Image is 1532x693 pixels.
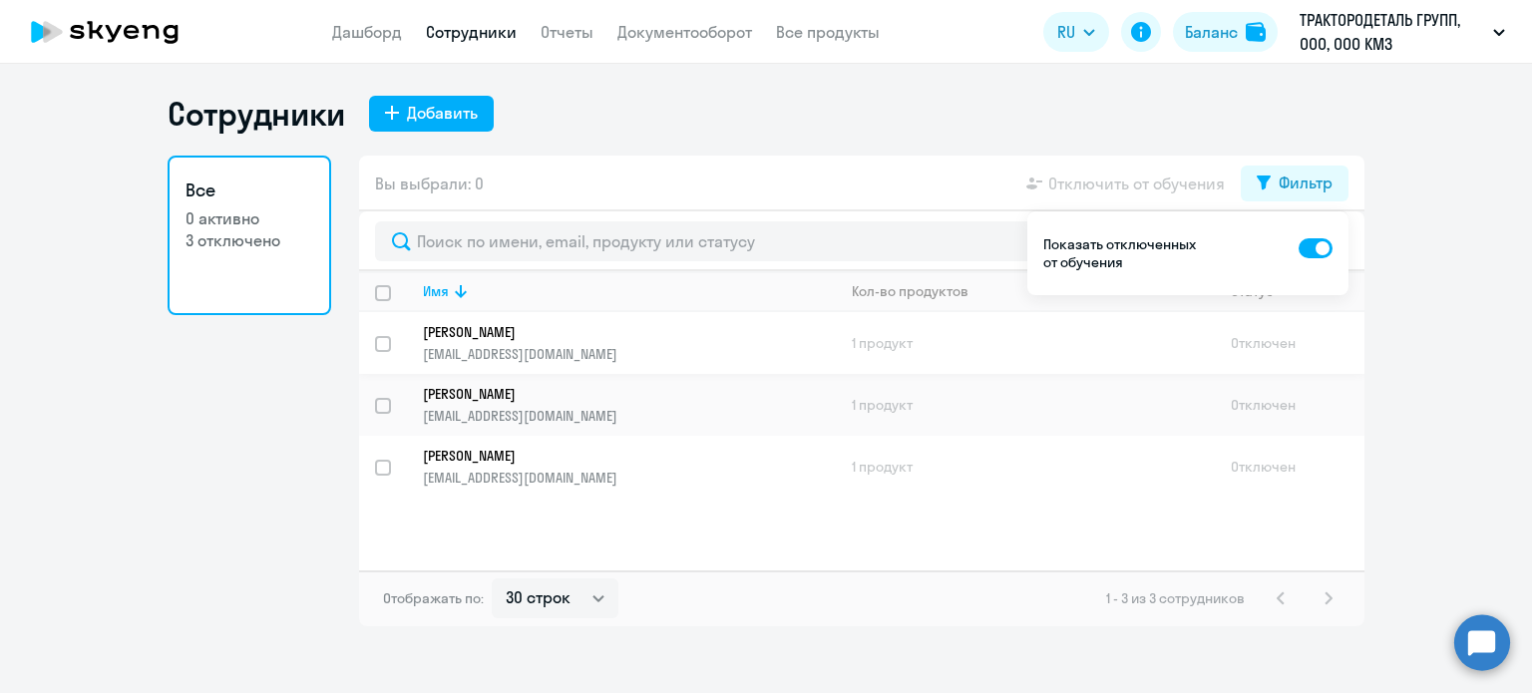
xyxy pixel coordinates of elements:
div: Добавить [407,101,478,125]
div: Имя [423,282,449,300]
p: ТРАКТОРОДЕТАЛЬ ГРУПП, ООО, ООО КМЗ [1300,8,1485,56]
button: Фильтр [1241,166,1348,201]
a: Сотрудники [426,22,517,42]
td: 1 продукт [836,374,1215,436]
p: Показать отключенных от обучения [1043,235,1201,271]
p: [EMAIL_ADDRESS][DOMAIN_NAME] [423,407,835,425]
p: [PERSON_NAME] [423,323,808,341]
td: 1 продукт [836,436,1215,498]
img: balance [1246,22,1266,42]
p: 0 активно [186,207,313,229]
p: 3 отключено [186,229,313,251]
div: Фильтр [1279,171,1333,194]
a: [PERSON_NAME][EMAIL_ADDRESS][DOMAIN_NAME] [423,447,835,487]
div: Статус [1231,282,1363,300]
div: Баланс [1185,20,1238,44]
td: Отключен [1215,436,1364,498]
h3: Все [186,177,313,203]
span: Вы выбрали: 0 [375,172,484,195]
p: [EMAIL_ADDRESS][DOMAIN_NAME] [423,469,835,487]
input: Поиск по имени, email, продукту или статусу [375,221,1348,261]
span: 1 - 3 из 3 сотрудников [1106,589,1245,607]
p: [PERSON_NAME] [423,447,808,465]
div: Имя [423,282,835,300]
p: [EMAIL_ADDRESS][DOMAIN_NAME] [423,345,835,363]
button: RU [1043,12,1109,52]
a: [PERSON_NAME][EMAIL_ADDRESS][DOMAIN_NAME] [423,385,835,425]
p: [PERSON_NAME] [423,385,808,403]
td: Отключен [1215,374,1364,436]
a: Все продукты [776,22,880,42]
a: Все0 активно3 отключено [168,156,331,315]
button: ТРАКТОРОДЕТАЛЬ ГРУПП, ООО, ООО КМЗ [1290,8,1515,56]
span: RU [1057,20,1075,44]
a: Дашборд [332,22,402,42]
h1: Сотрудники [168,94,345,134]
div: Кол-во продуктов [852,282,1214,300]
button: Добавить [369,96,494,132]
a: Документооборот [617,22,752,42]
a: [PERSON_NAME][EMAIL_ADDRESS][DOMAIN_NAME] [423,323,835,363]
a: Отчеты [541,22,593,42]
div: Кол-во продуктов [852,282,968,300]
td: Отключен [1215,312,1364,374]
button: Балансbalance [1173,12,1278,52]
span: Отображать по: [383,589,484,607]
td: 1 продукт [836,312,1215,374]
